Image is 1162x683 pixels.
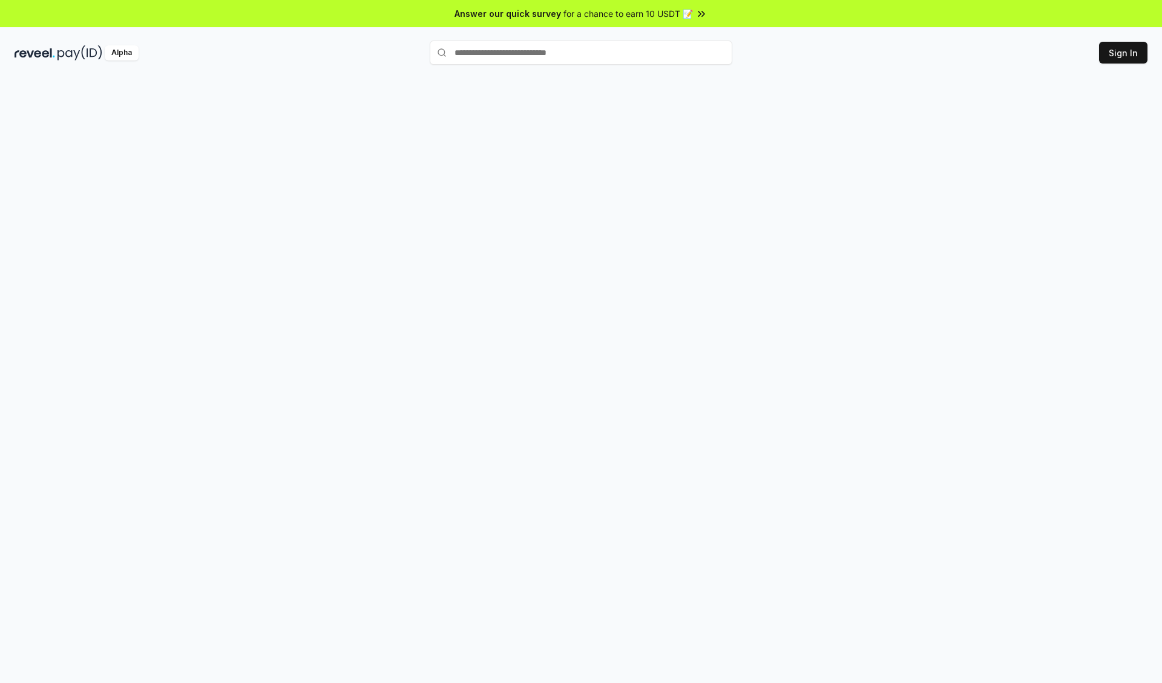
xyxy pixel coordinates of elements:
img: reveel_dark [15,45,55,60]
div: Alpha [105,45,139,60]
button: Sign In [1099,42,1147,64]
span: for a chance to earn 10 USDT 📝 [563,7,693,20]
img: pay_id [57,45,102,60]
span: Answer our quick survey [455,7,561,20]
